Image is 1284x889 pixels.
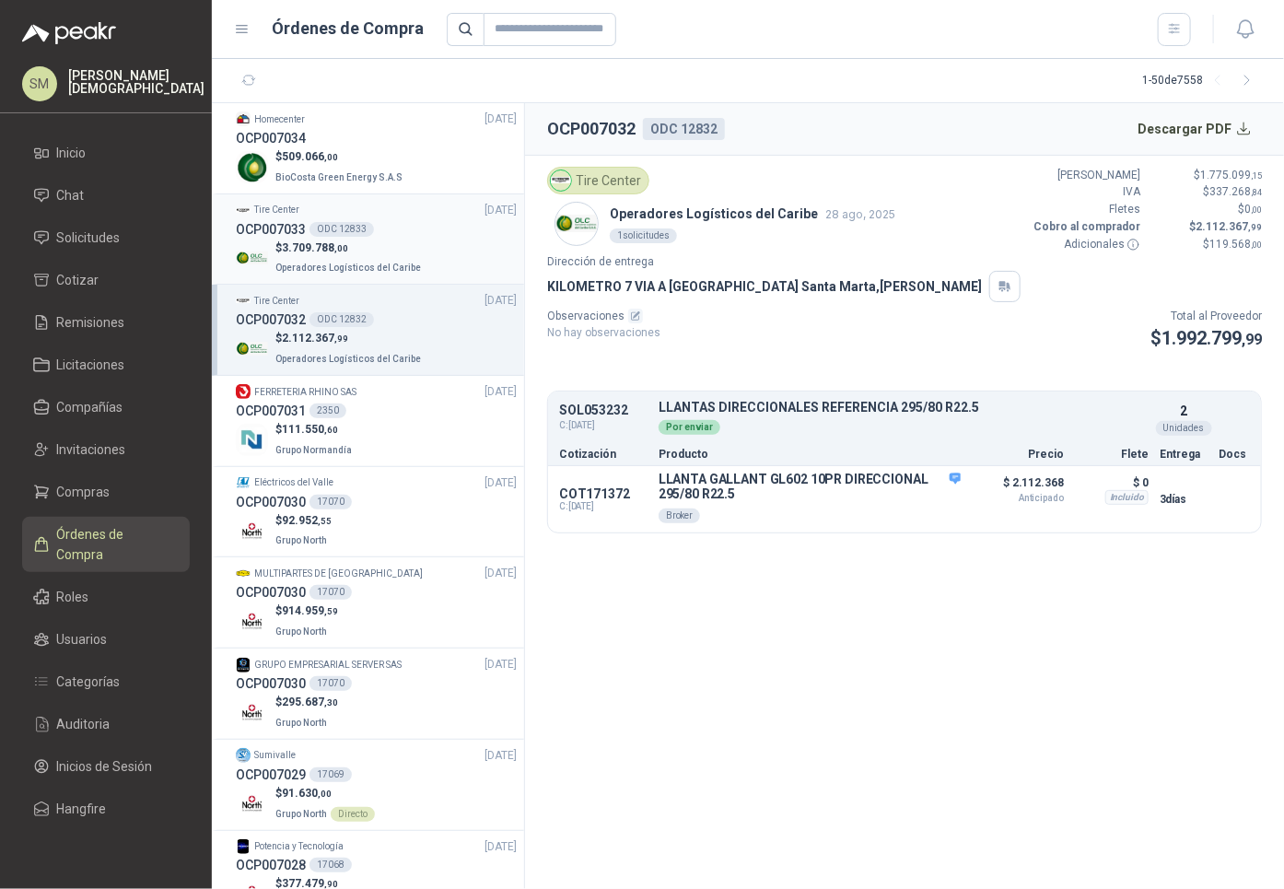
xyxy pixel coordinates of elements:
a: Inicios de Sesión [22,749,190,784]
span: 337.268 [1209,185,1262,198]
div: 2350 [309,404,346,418]
div: Por enviar [659,420,720,435]
span: C: [DATE] [559,418,648,433]
span: Órdenes de Compra [57,524,172,565]
span: Inicio [57,143,87,163]
div: Broker [659,509,700,523]
a: Hangfire [22,791,190,826]
img: Company Logo [236,424,268,456]
p: GRUPO EMPRESARIAL SERVER SAS [254,658,402,673]
a: Company LogoFERRETERIA RHINO SAS[DATE] OCP0070312350Company Logo$111.550,60Grupo Normandía [236,383,517,459]
p: $ [275,512,332,530]
a: Categorías [22,664,190,699]
p: Fletes [1030,201,1140,218]
span: Remisiones [57,312,125,333]
img: Company Logo [236,658,251,673]
p: $ [275,148,406,166]
span: ,00 [1251,240,1262,250]
span: [DATE] [484,474,517,492]
span: ,00 [1251,205,1262,215]
p: Eléctricos del Valle [254,475,333,490]
span: Grupo Normandía [275,445,352,455]
a: Chat [22,178,190,213]
span: 2.112.367 [282,332,348,345]
span: ,30 [324,697,338,708]
h2: OCP007032 [547,116,636,142]
span: 1.775.099 [1200,169,1262,181]
p: Cotización [559,449,648,460]
p: Tire Center [254,203,299,217]
p: FERRETERIA RHINO SAS [254,385,356,400]
a: Company LogoMULTIPARTES DE [GEOGRAPHIC_DATA][DATE] OCP00703017070Company Logo$914.959,59Grupo North [236,565,517,640]
p: 3 días [1160,488,1208,510]
div: Directo [331,807,375,822]
span: 0 [1244,203,1262,216]
img: Company Logo [236,605,268,638]
a: Invitaciones [22,432,190,467]
span: ,59 [324,606,338,616]
h3: OCP007030 [236,582,306,602]
p: Sumivalle [254,748,296,763]
p: Producto [659,449,961,460]
div: SM [22,66,57,101]
div: Unidades [1156,421,1212,436]
span: 1.992.799 [1161,327,1262,349]
a: Company LogoGRUPO EMPRESARIAL SERVER SAS[DATE] OCP00703017070Company Logo$295.687,30Grupo North [236,656,517,731]
h3: OCP007029 [236,765,306,785]
p: $ [1151,236,1262,253]
p: Cobro al comprador [1030,218,1140,236]
img: Company Logo [236,241,268,274]
img: Company Logo [236,294,251,309]
h3: OCP007034 [236,128,306,148]
span: [DATE] [484,838,517,856]
img: Company Logo [551,170,571,191]
p: $ [275,785,375,802]
p: MULTIPARTES DE [GEOGRAPHIC_DATA] [254,567,423,581]
span: Anticipado [972,494,1064,503]
span: Chat [57,185,85,205]
p: SOL053232 [559,404,648,417]
a: Órdenes de Compra [22,517,190,572]
div: 17068 [309,858,352,872]
span: 295.687 [282,696,338,708]
div: 1 solicitudes [610,228,677,243]
p: $ 2.112.368 [972,472,1064,503]
p: Potencia y Tecnología [254,839,344,854]
p: Adicionales [1030,236,1140,253]
span: 111.550 [282,423,338,436]
span: Operadores Logísticos del Caribe [275,354,421,364]
img: Company Logo [236,839,251,854]
span: BioCosta Green Energy S.A.S [275,172,403,182]
span: Categorías [57,672,121,692]
span: 28 ago, 2025 [825,207,895,221]
a: Company LogoHomecenter[DATE] OCP007034Company Logo$509.066,00BioCosta Green Energy S.A.S [236,111,517,186]
img: Company Logo [236,696,268,729]
p: $ [1151,218,1262,236]
span: Roles [57,587,89,607]
img: Logo peakr [22,22,116,44]
span: [DATE] [484,747,517,765]
span: Licitaciones [57,355,125,375]
span: Grupo North [275,535,327,545]
div: 17070 [309,495,352,509]
img: Company Logo [236,567,251,581]
span: Solicitudes [57,228,121,248]
div: ODC 12833 [309,222,374,237]
span: ,90 [324,879,338,889]
p: LLANTAS DIRECCIONALES REFERENCIA 295/80 R22.5 [659,401,1149,415]
p: No hay observaciones [547,324,660,342]
span: ,60 [324,425,338,435]
h3: OCP007030 [236,673,306,694]
img: Company Logo [555,203,598,245]
img: Company Logo [236,475,251,490]
span: Usuarios [57,629,108,649]
span: ,00 [334,243,348,253]
p: $ [1150,324,1262,353]
p: $ [275,421,356,439]
span: [DATE] [484,656,517,673]
img: Company Logo [236,111,251,126]
span: [DATE] [484,202,517,219]
p: Observaciones [547,308,660,325]
span: 914.959 [282,604,338,617]
a: Auditoria [22,707,190,742]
